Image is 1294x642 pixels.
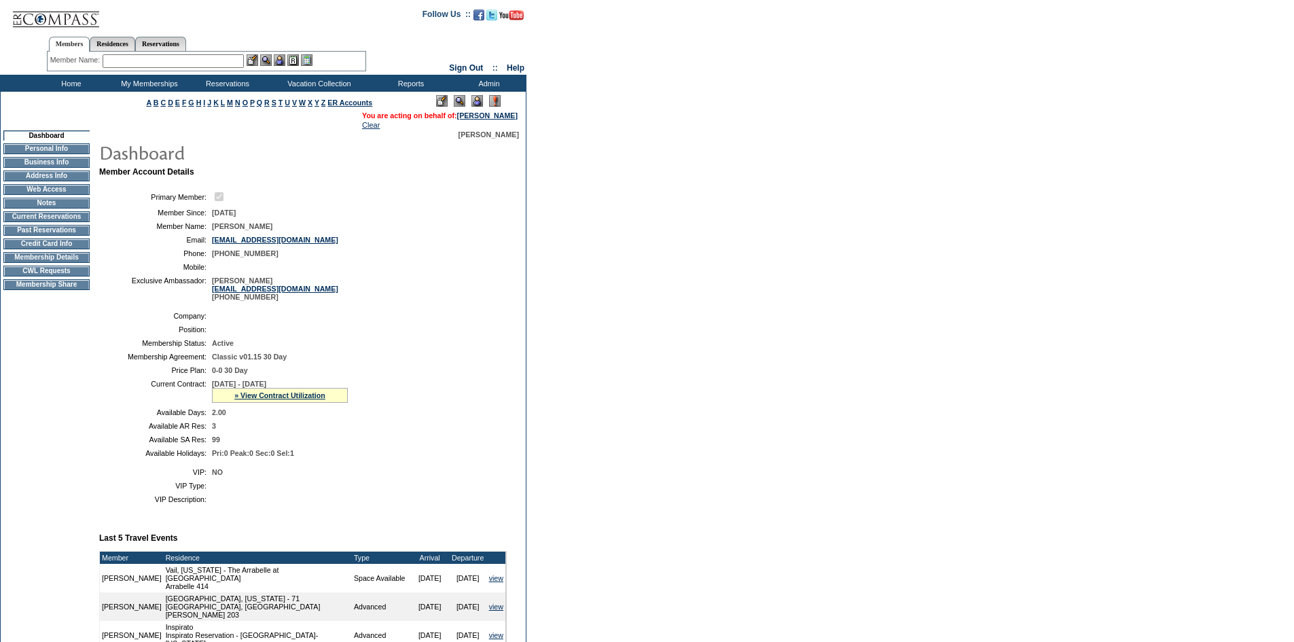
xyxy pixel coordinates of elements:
[105,277,206,301] td: Exclusive Ambassador:
[352,564,411,592] td: Space Available
[287,54,299,66] img: Reservations
[207,99,211,107] a: J
[499,14,524,22] a: Subscribe to our YouTube Channel
[160,99,166,107] a: C
[260,54,272,66] img: View
[423,8,471,24] td: Follow Us ::
[489,95,501,107] img: Log Concern/Member Elevation
[352,592,411,621] td: Advanced
[301,54,312,66] img: b_calculator.gif
[274,54,285,66] img: Impersonate
[449,592,487,621] td: [DATE]
[457,111,518,120] a: [PERSON_NAME]
[471,95,483,107] img: Impersonate
[3,157,90,168] td: Business Info
[105,263,206,271] td: Mobile:
[188,99,194,107] a: G
[278,99,283,107] a: T
[436,95,448,107] img: Edit Mode
[250,99,255,107] a: P
[212,468,223,476] span: NO
[182,99,187,107] a: F
[175,99,180,107] a: E
[411,552,449,564] td: Arrival
[489,631,503,639] a: view
[449,564,487,592] td: [DATE]
[212,277,338,301] span: [PERSON_NAME] [PHONE_NUMBER]
[105,190,206,203] td: Primary Member:
[212,408,226,416] span: 2.00
[50,54,103,66] div: Member Name:
[105,222,206,230] td: Member Name:
[3,266,90,277] td: CWL Requests
[221,99,225,107] a: L
[212,380,266,388] span: [DATE] - [DATE]
[489,603,503,611] a: view
[489,574,503,582] a: view
[272,99,276,107] a: S
[411,564,449,592] td: [DATE]
[227,99,233,107] a: M
[264,99,270,107] a: R
[105,236,206,244] td: Email:
[212,249,278,257] span: [PHONE_NUMBER]
[327,99,372,107] a: ER Accounts
[449,63,483,73] a: Sign Out
[3,184,90,195] td: Web Access
[473,10,484,20] img: Become our fan on Facebook
[235,99,240,107] a: N
[99,533,177,543] b: Last 5 Travel Events
[212,366,248,374] span: 0-0 30 Day
[168,99,173,107] a: D
[105,449,206,457] td: Available Holidays:
[3,279,90,290] td: Membership Share
[234,391,325,399] a: » View Contract Utilization
[105,380,206,403] td: Current Contract:
[203,99,205,107] a: I
[449,552,487,564] td: Departure
[105,366,206,374] td: Price Plan:
[154,99,159,107] a: B
[411,592,449,621] td: [DATE]
[3,143,90,154] td: Personal Info
[454,95,465,107] img: View Mode
[362,121,380,129] a: Clear
[314,99,319,107] a: Y
[292,99,297,107] a: V
[257,99,262,107] a: Q
[147,99,151,107] a: A
[448,75,526,92] td: Admin
[105,482,206,490] td: VIP Type:
[362,111,518,120] span: You are acting on behalf of:
[3,130,90,141] td: Dashboard
[212,209,236,217] span: [DATE]
[100,592,164,621] td: [PERSON_NAME]
[31,75,109,92] td: Home
[3,198,90,209] td: Notes
[105,468,206,476] td: VIP:
[486,10,497,20] img: Follow us on Twitter
[105,249,206,257] td: Phone:
[352,552,411,564] td: Type
[90,37,135,51] a: Residences
[308,99,312,107] a: X
[486,14,497,22] a: Follow us on Twitter
[105,495,206,503] td: VIP Description:
[98,139,370,166] img: pgTtlDashboard.gif
[212,353,287,361] span: Classic v01.15 30 Day
[100,564,164,592] td: [PERSON_NAME]
[105,353,206,361] td: Membership Agreement:
[105,435,206,444] td: Available SA Res:
[213,99,219,107] a: K
[242,99,248,107] a: O
[105,325,206,334] td: Position:
[105,422,206,430] td: Available AR Res:
[212,222,272,230] span: [PERSON_NAME]
[3,252,90,263] td: Membership Details
[212,422,216,430] span: 3
[3,211,90,222] td: Current Reservations
[99,167,194,177] b: Member Account Details
[135,37,186,51] a: Reservations
[492,63,498,73] span: ::
[473,14,484,22] a: Become our fan on Facebook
